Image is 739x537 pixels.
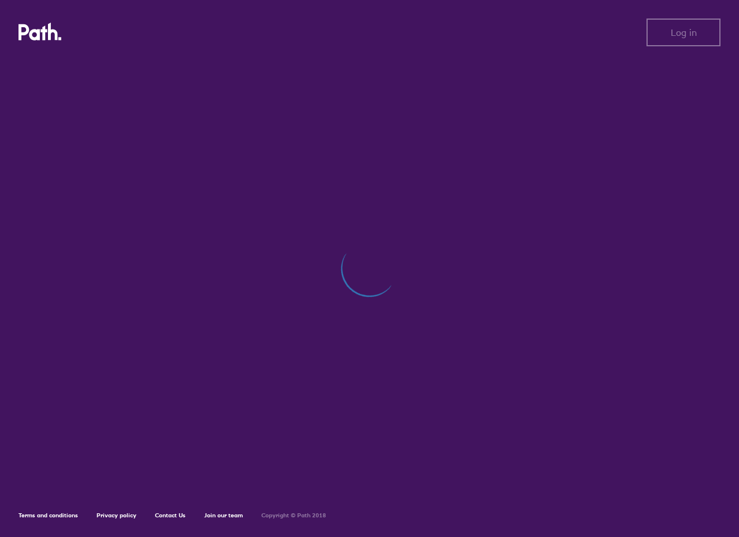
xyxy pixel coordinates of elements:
[97,512,136,519] a: Privacy policy
[155,512,186,519] a: Contact Us
[19,512,78,519] a: Terms and conditions
[671,27,697,38] span: Log in
[646,19,720,46] button: Log in
[261,512,326,519] h6: Copyright © Path 2018
[204,512,243,519] a: Join our team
